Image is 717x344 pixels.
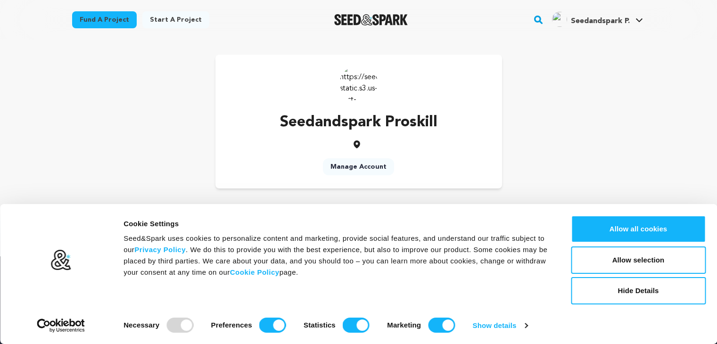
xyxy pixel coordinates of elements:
[571,17,630,25] span: Seedandspark P.
[571,246,706,274] button: Allow selection
[124,218,550,229] div: Cookie Settings
[334,14,408,25] a: Seed&Spark Homepage
[340,64,378,102] img: https://seedandspark-static.s3.us-east-2.amazonaws.com/images/User/002/321/461/medium/ACg8ocKkZV8...
[550,10,645,27] a: Seedandspark P.'s Profile
[334,14,408,25] img: Seed&Spark Logo Dark Mode
[50,249,72,271] img: logo
[20,319,102,333] a: Usercentrics Cookiebot - opens in a new window
[211,321,252,329] strong: Preferences
[124,321,159,329] strong: Necessary
[230,268,280,276] a: Cookie Policy
[304,321,336,329] strong: Statistics
[134,246,186,254] a: Privacy Policy
[387,321,421,329] strong: Marketing
[142,11,209,28] a: Start a project
[124,233,550,278] div: Seed&Spark uses cookies to personalize content and marketing, provide social features, and unders...
[571,215,706,243] button: Allow all cookies
[550,10,645,30] span: Seedandspark P.'s Profile
[571,277,706,304] button: Hide Details
[552,12,567,27] img: ACg8ocKkZV8-PVzMNr3Y-T3XdaNh2SingC2OJtnOXx2uImZD-KBrXO8=s96-c
[72,11,137,28] a: Fund a project
[280,111,437,134] p: Seedandspark Proskill
[552,12,630,27] div: Seedandspark P.'s Profile
[323,158,394,175] a: Manage Account
[473,319,527,333] a: Show details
